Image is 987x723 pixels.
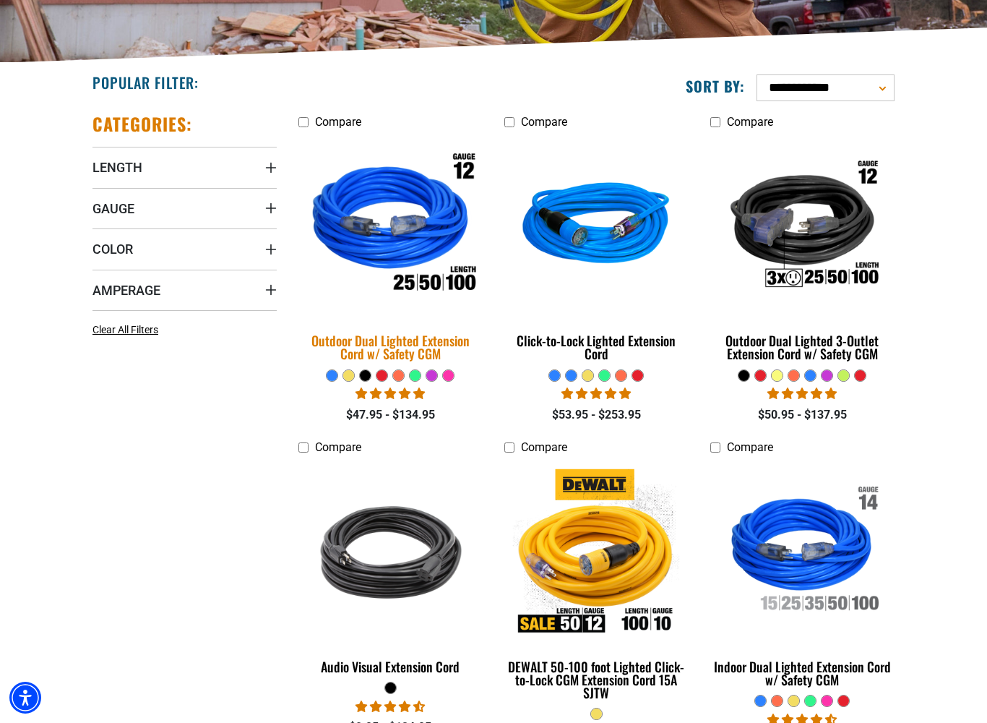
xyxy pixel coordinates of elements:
span: Color [92,241,133,257]
div: Accessibility Menu [9,682,41,714]
div: $53.95 - $253.95 [504,406,689,424]
img: Indoor Dual Lighted Extension Cord w/ Safety CGM [711,469,893,635]
div: $47.95 - $134.95 [298,406,483,424]
a: Indoor Dual Lighted Extension Cord w/ Safety CGM Indoor Dual Lighted Extension Cord w/ Safety CGM [710,462,895,695]
img: DEWALT 50-100 foot Lighted Click-to-Lock CGM Extension Cord 15A SJTW [505,469,687,635]
div: $50.95 - $137.95 [710,406,895,424]
span: Compare [521,115,567,129]
span: Compare [315,440,361,454]
span: 4.87 stars [561,387,631,401]
div: Click-to-Lock Lighted Extension Cord [504,334,689,360]
div: Outdoor Dual Lighted 3-Outlet Extension Cord w/ Safety CGM [710,334,895,360]
span: Compare [727,115,773,129]
div: Outdoor Dual Lighted Extension Cord w/ Safety CGM [298,334,483,360]
summary: Amperage [92,270,277,310]
span: 4.80 stars [767,387,837,401]
a: Outdoor Dual Lighted 3-Outlet Extension Cord w/ Safety CGM Outdoor Dual Lighted 3-Outlet Extensio... [710,136,895,369]
span: Length [92,159,142,176]
span: 4.81 stars [355,387,425,401]
div: Audio Visual Extension Cord [298,660,483,673]
span: Compare [521,440,567,454]
div: Indoor Dual Lighted Extension Cord w/ Safety CGM [710,660,895,686]
a: black Audio Visual Extension Cord [298,462,483,682]
a: Outdoor Dual Lighted Extension Cord w/ Safety CGM Outdoor Dual Lighted Extension Cord w/ Safety CGM [298,136,483,369]
summary: Gauge [92,188,277,228]
span: Gauge [92,200,134,217]
a: blue Click-to-Lock Lighted Extension Cord [504,136,689,369]
div: DEWALT 50-100 foot Lighted Click-to-Lock CGM Extension Cord 15A SJTW [504,660,689,699]
h2: Popular Filter: [92,73,199,92]
summary: Color [92,228,277,269]
label: Sort by: [686,77,745,95]
span: Clear All Filters [92,324,158,335]
a: DEWALT 50-100 foot Lighted Click-to-Lock CGM Extension Cord 15A SJTW DEWALT 50-100 foot Lighted C... [504,462,689,708]
img: Outdoor Dual Lighted 3-Outlet Extension Cord w/ Safety CGM [711,143,893,309]
span: 4.73 stars [355,700,425,714]
span: Compare [727,440,773,454]
summary: Length [92,147,277,187]
img: blue [505,143,687,309]
span: Compare [315,115,361,129]
h2: Categories: [92,113,192,135]
a: Clear All Filters [92,322,164,338]
img: Outdoor Dual Lighted Extension Cord w/ Safety CGM [290,134,492,319]
span: Amperage [92,282,160,299]
img: black [300,469,482,635]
